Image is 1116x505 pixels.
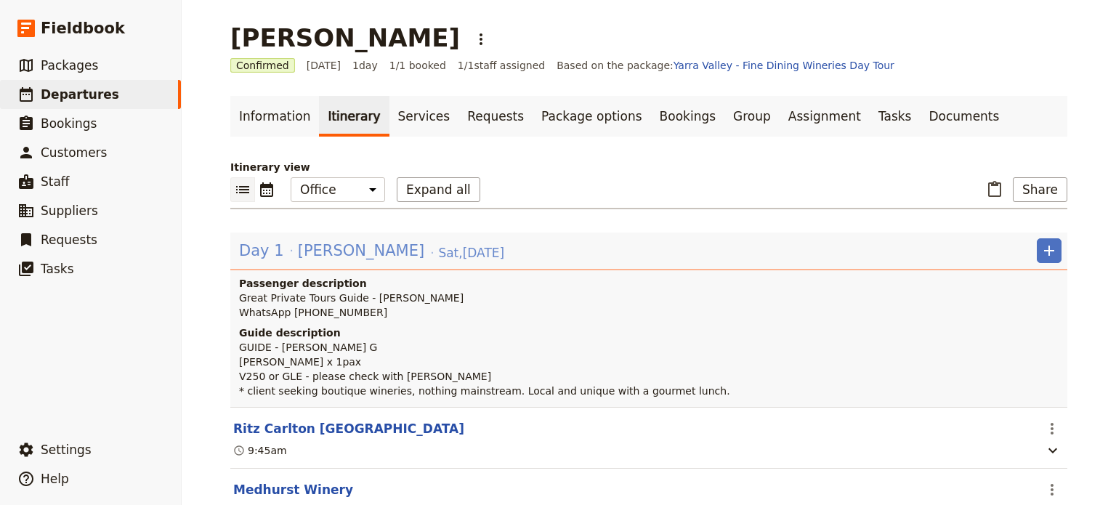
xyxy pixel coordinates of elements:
h4: Passenger description [239,276,1062,291]
div: 9:45am [233,443,287,458]
a: Group [724,96,780,137]
span: [DATE] [307,58,341,73]
button: Actions [469,27,493,52]
h4: Guide description [239,326,1062,340]
span: Suppliers [41,203,98,218]
span: Help [41,472,69,486]
span: GUIDE - [PERSON_NAME] G [PERSON_NAME] x 1pax V250 or GLE - please check with [PERSON_NAME] * clie... [239,342,730,397]
span: 1 day [352,58,378,73]
span: Customers [41,145,107,160]
span: Requests [41,233,97,247]
button: Expand all [397,177,480,202]
a: Bookings [651,96,724,137]
h1: [PERSON_NAME] [230,23,460,52]
p: Itinerary view [230,160,1067,174]
a: Assignment [780,96,870,137]
button: Edit day information [239,240,504,262]
a: Information [230,96,319,137]
button: Actions [1040,477,1064,502]
a: Package options [533,96,650,137]
button: Paste itinerary item [982,177,1007,202]
button: List view [230,177,255,202]
button: Add [1037,238,1062,263]
span: Sat , [DATE] [438,244,504,262]
button: Actions [1040,416,1064,441]
button: Share [1013,177,1067,202]
a: Itinerary [319,96,389,137]
a: Tasks [870,96,921,137]
button: Edit this itinerary item [233,481,353,498]
span: Bookings [41,116,97,131]
span: Confirmed [230,58,295,73]
span: Based on the package: [557,58,894,73]
span: Day 1 [239,240,284,262]
a: Services [389,96,459,137]
a: Documents [920,96,1008,137]
span: Departures [41,87,119,102]
span: Great Private Tours Guide - [PERSON_NAME] WhatsApp [PHONE_NUMBER] [239,292,464,318]
span: Staff [41,174,70,189]
span: Fieldbook [41,17,125,39]
a: Requests [458,96,533,137]
span: 1/1 booked [389,58,446,73]
span: 1 / 1 staff assigned [458,58,545,73]
span: Tasks [41,262,74,276]
button: Calendar view [255,177,279,202]
a: Yarra Valley - Fine Dining Wineries Day Tour [674,60,894,71]
span: Settings [41,443,92,457]
span: Packages [41,58,98,73]
span: [PERSON_NAME] [298,240,424,262]
button: Edit this itinerary item [233,420,464,437]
